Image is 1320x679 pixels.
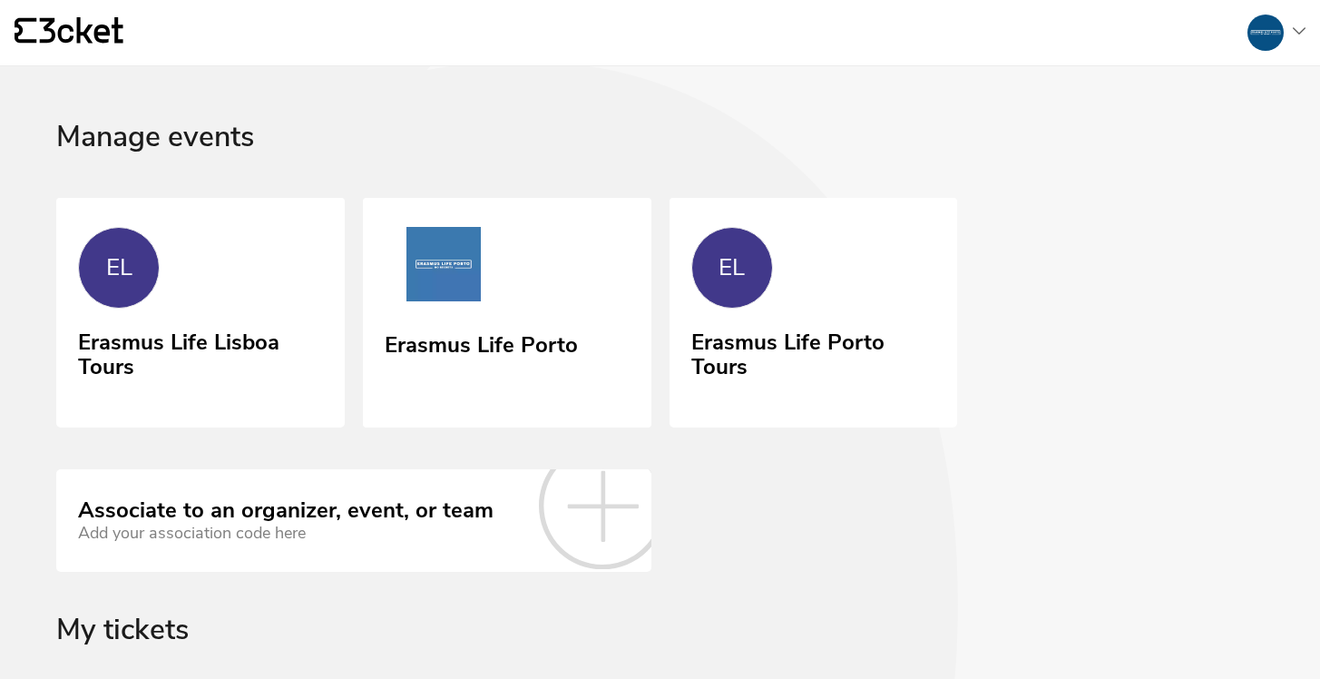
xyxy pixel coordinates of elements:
[385,326,578,359] div: Erasmus Life Porto
[691,323,936,380] div: Erasmus Life Porto Tours
[78,323,323,380] div: Erasmus Life Lisboa Tours
[56,121,1264,198] div: Manage events
[78,524,494,543] div: Add your association code here
[56,469,651,571] a: Associate to an organizer, event, or team Add your association code here
[670,198,958,425] a: EL Erasmus Life Porto Tours
[106,254,132,281] div: EL
[719,254,745,281] div: EL
[15,18,36,44] g: {' '}
[78,498,494,524] div: Associate to an organizer, event, or team
[15,17,123,48] a: {' '}
[385,227,503,309] img: Erasmus Life Porto
[363,198,651,428] a: Erasmus Life Porto Erasmus Life Porto
[56,198,345,425] a: EL Erasmus Life Lisboa Tours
